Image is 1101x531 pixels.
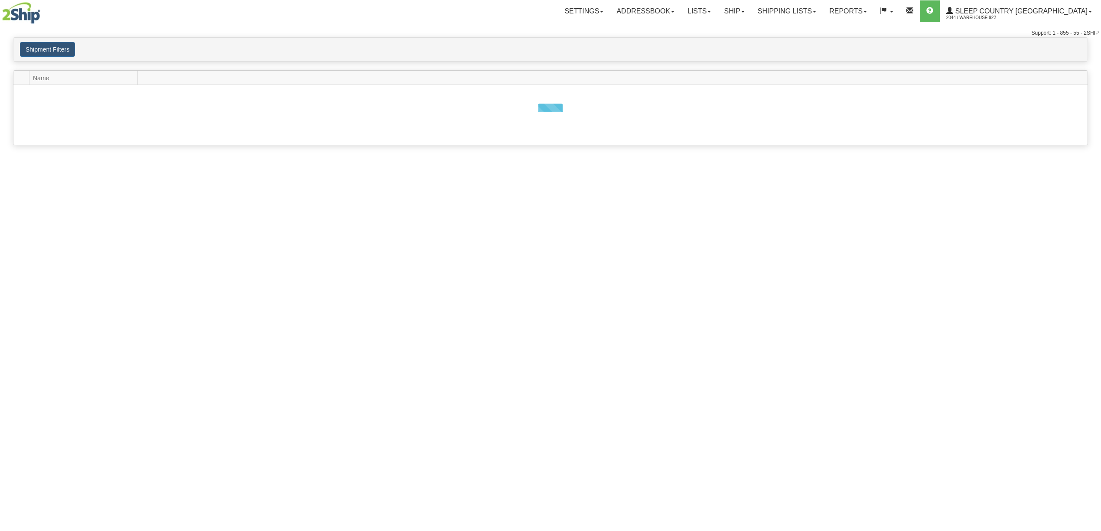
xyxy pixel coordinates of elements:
[717,0,751,22] a: Ship
[940,0,1098,22] a: Sleep Country [GEOGRAPHIC_DATA] 2044 / Warehouse 922
[558,0,610,22] a: Settings
[2,2,40,24] img: logo2044.jpg
[610,0,681,22] a: Addressbook
[751,0,823,22] a: Shipping lists
[681,0,717,22] a: Lists
[946,13,1011,22] span: 2044 / Warehouse 922
[2,29,1099,37] div: Support: 1 - 855 - 55 - 2SHIP
[20,42,75,57] button: Shipment Filters
[953,7,1088,15] span: Sleep Country [GEOGRAPHIC_DATA]
[823,0,873,22] a: Reports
